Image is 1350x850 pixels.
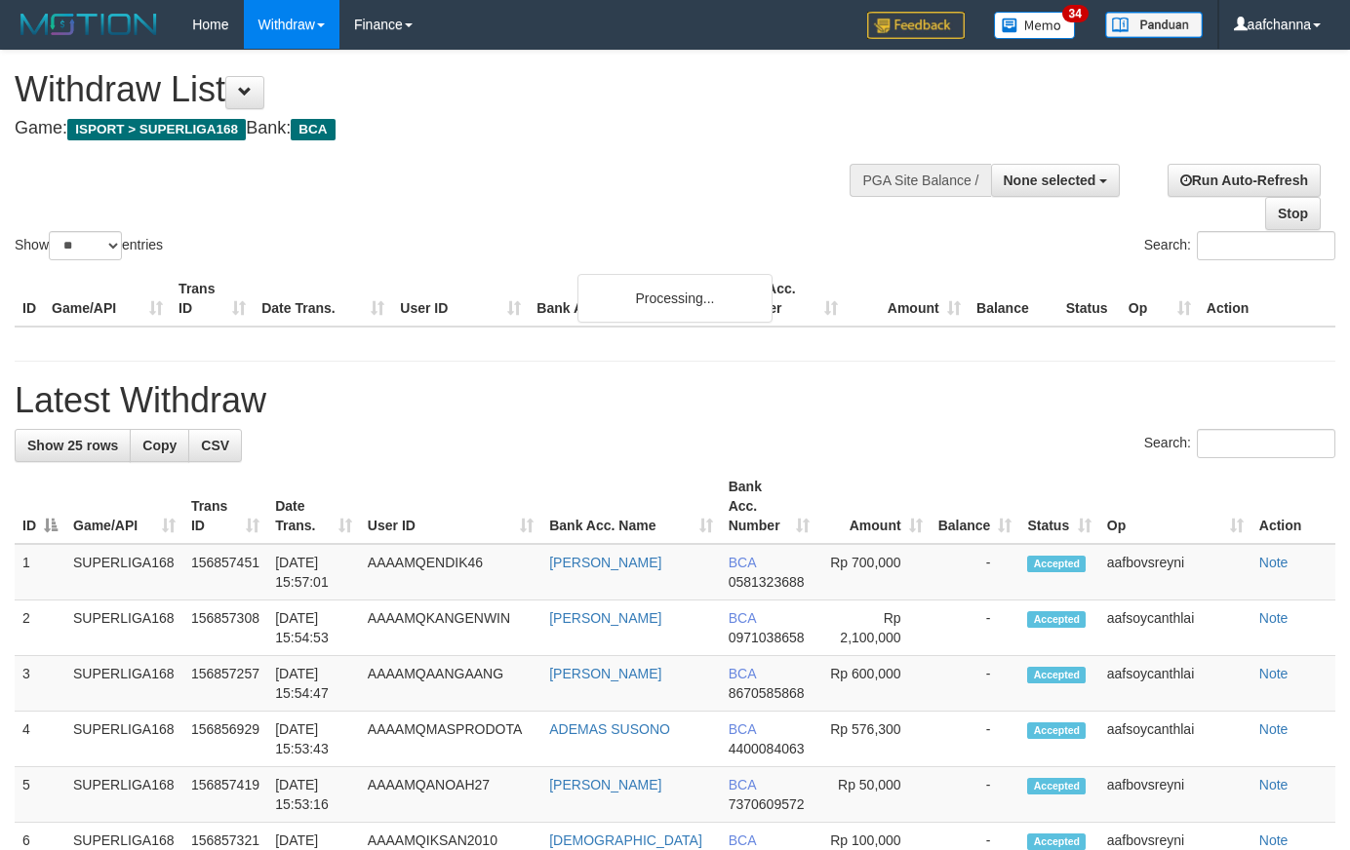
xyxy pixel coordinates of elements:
[721,469,817,544] th: Bank Acc. Number: activate to sort column ascending
[1259,555,1289,570] a: Note
[1027,667,1086,683] span: Accepted
[15,231,163,260] label: Show entries
[1027,556,1086,572] span: Accepted
[188,429,242,462] a: CSV
[1144,231,1335,260] label: Search:
[171,271,254,327] th: Trans ID
[729,685,805,701] span: Copy 8670585868 to clipboard
[549,666,661,681] a: [PERSON_NAME]
[267,767,360,823] td: [DATE] 15:53:16
[817,544,931,600] td: Rp 700,000
[817,656,931,712] td: Rp 600,000
[969,271,1058,327] th: Balance
[1004,173,1096,188] span: None selected
[931,469,1020,544] th: Balance: activate to sort column ascending
[729,666,756,681] span: BCA
[15,600,65,656] td: 2
[1144,429,1335,458] label: Search:
[541,469,720,544] th: Bank Acc. Name: activate to sort column ascending
[729,796,805,812] span: Copy 7370609572 to clipboard
[65,656,183,712] td: SUPERLIGA168
[994,12,1076,39] img: Button%20Memo.svg
[729,610,756,626] span: BCA
[1099,767,1251,823] td: aafbovsreyni
[360,656,541,712] td: AAAAMQAANGAANG
[15,10,163,39] img: MOTION_logo.png
[529,271,722,327] th: Bank Acc. Name
[49,231,122,260] select: Showentries
[183,600,267,656] td: 156857308
[142,438,177,453] span: Copy
[15,544,65,600] td: 1
[65,767,183,823] td: SUPERLIGA168
[1197,429,1335,458] input: Search:
[1168,164,1321,197] a: Run Auto-Refresh
[1027,722,1086,739] span: Accepted
[27,438,118,453] span: Show 25 rows
[867,12,965,39] img: Feedback.jpg
[267,656,360,712] td: [DATE] 15:54:47
[267,469,360,544] th: Date Trans.: activate to sort column ascending
[67,119,246,140] span: ISPORT > SUPERLIGA168
[267,544,360,600] td: [DATE] 15:57:01
[360,544,541,600] td: AAAAMQENDIK46
[15,469,65,544] th: ID: activate to sort column descending
[723,271,846,327] th: Bank Acc. Number
[1099,544,1251,600] td: aafbovsreyni
[549,721,670,737] a: ADEMAS SUSONO
[360,469,541,544] th: User ID: activate to sort column ascending
[846,271,969,327] th: Amount
[1259,721,1289,737] a: Note
[1019,469,1098,544] th: Status: activate to sort column ascending
[729,741,805,756] span: Copy 4400084063 to clipboard
[729,555,756,570] span: BCA
[183,469,267,544] th: Trans ID: activate to sort column ascending
[15,271,44,327] th: ID
[729,574,805,590] span: Copy 0581323688 to clipboard
[1197,231,1335,260] input: Search:
[549,777,661,792] a: [PERSON_NAME]
[360,712,541,767] td: AAAAMQMASPRODOTA
[183,544,267,600] td: 156857451
[549,555,661,570] a: [PERSON_NAME]
[15,656,65,712] td: 3
[130,429,189,462] a: Copy
[1027,611,1086,628] span: Accepted
[267,600,360,656] td: [DATE] 15:54:53
[817,712,931,767] td: Rp 576,300
[817,469,931,544] th: Amount: activate to sort column ascending
[1099,712,1251,767] td: aafsoycanthlai
[1259,832,1289,848] a: Note
[549,610,661,626] a: [PERSON_NAME]
[1259,610,1289,626] a: Note
[15,119,881,138] h4: Game: Bank:
[360,767,541,823] td: AAAAMQANOAH27
[15,429,131,462] a: Show 25 rows
[1259,666,1289,681] a: Note
[931,767,1020,823] td: -
[1099,600,1251,656] td: aafsoycanthlai
[201,438,229,453] span: CSV
[15,712,65,767] td: 4
[1027,833,1086,850] span: Accepted
[65,600,183,656] td: SUPERLIGA168
[817,767,931,823] td: Rp 50,000
[183,656,267,712] td: 156857257
[729,832,756,848] span: BCA
[729,630,805,645] span: Copy 0971038658 to clipboard
[1105,12,1203,38] img: panduan.png
[291,119,335,140] span: BCA
[267,712,360,767] td: [DATE] 15:53:43
[729,721,756,737] span: BCA
[15,767,65,823] td: 5
[65,544,183,600] td: SUPERLIGA168
[850,164,990,197] div: PGA Site Balance /
[183,712,267,767] td: 156856929
[817,600,931,656] td: Rp 2,100,000
[1027,778,1086,794] span: Accepted
[1259,777,1289,792] a: Note
[392,271,529,327] th: User ID
[1062,5,1089,22] span: 34
[991,164,1121,197] button: None selected
[1199,271,1335,327] th: Action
